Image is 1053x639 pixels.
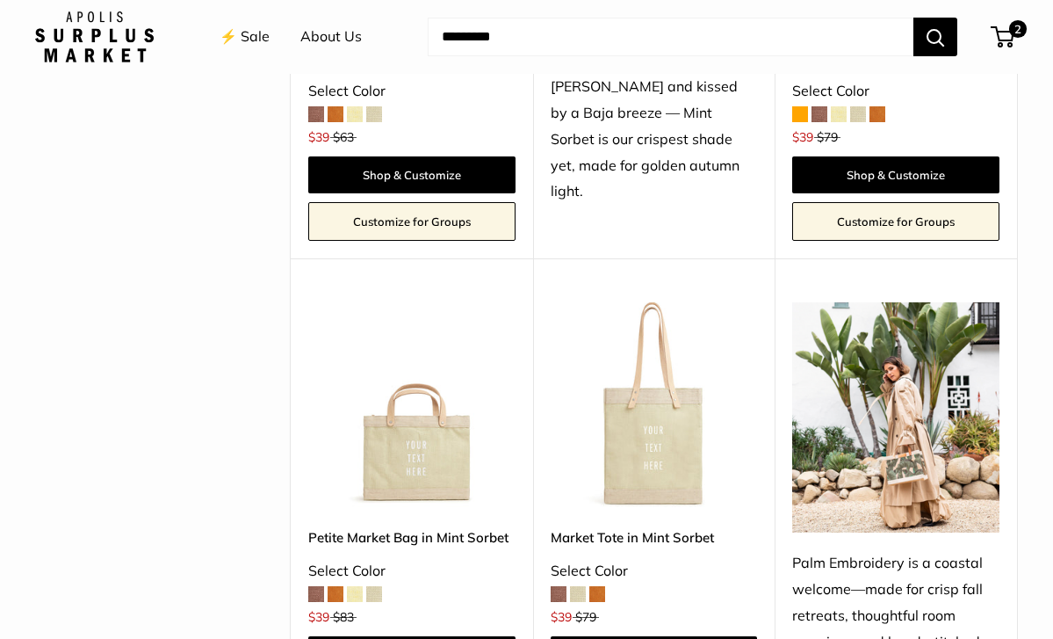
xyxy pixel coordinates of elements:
span: $39 [308,129,329,145]
button: Search [913,18,957,56]
span: $39 [308,609,329,625]
a: Petite Market Bag in Mint SorbetPetite Market Bag in Mint Sorbet [308,302,516,510]
a: Shop & Customize [308,156,516,193]
div: Select Color [792,78,999,105]
a: ⚡️ Sale [220,24,270,50]
img: Petite Market Bag in Mint Sorbet [308,302,516,510]
span: $63 [333,129,354,145]
span: $39 [792,129,813,145]
a: About Us [300,24,362,50]
span: $79 [575,609,596,625]
a: Petite Market Bag in Mint Sorbet [308,527,516,548]
img: Palm Embroidery is a coastal welcome—made for crisp fall retreats, thoughtful room surprises, and... [792,302,999,533]
span: 2 [1009,20,1027,38]
span: $83 [333,609,354,625]
div: Select Color [308,558,516,585]
img: Apolis: Surplus Market [35,11,154,62]
a: Customize for Groups [792,202,999,241]
a: Shop & Customize [792,156,999,193]
span: $39 [551,609,572,625]
span: $79 [817,129,838,145]
div: Captured in Todos [PERSON_NAME] and kissed by a Baja breeze — Mint Sorbet is our crispest shade y... [551,47,758,205]
input: Search... [428,18,913,56]
a: 2 [992,26,1014,47]
a: Market Tote in Mint SorbetMarket Tote in Mint Sorbet [551,302,758,510]
div: Select Color [308,78,516,105]
a: Customize for Groups [308,202,516,241]
div: Select Color [551,558,758,585]
a: Market Tote in Mint Sorbet [551,527,758,548]
img: Market Tote in Mint Sorbet [551,302,758,510]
